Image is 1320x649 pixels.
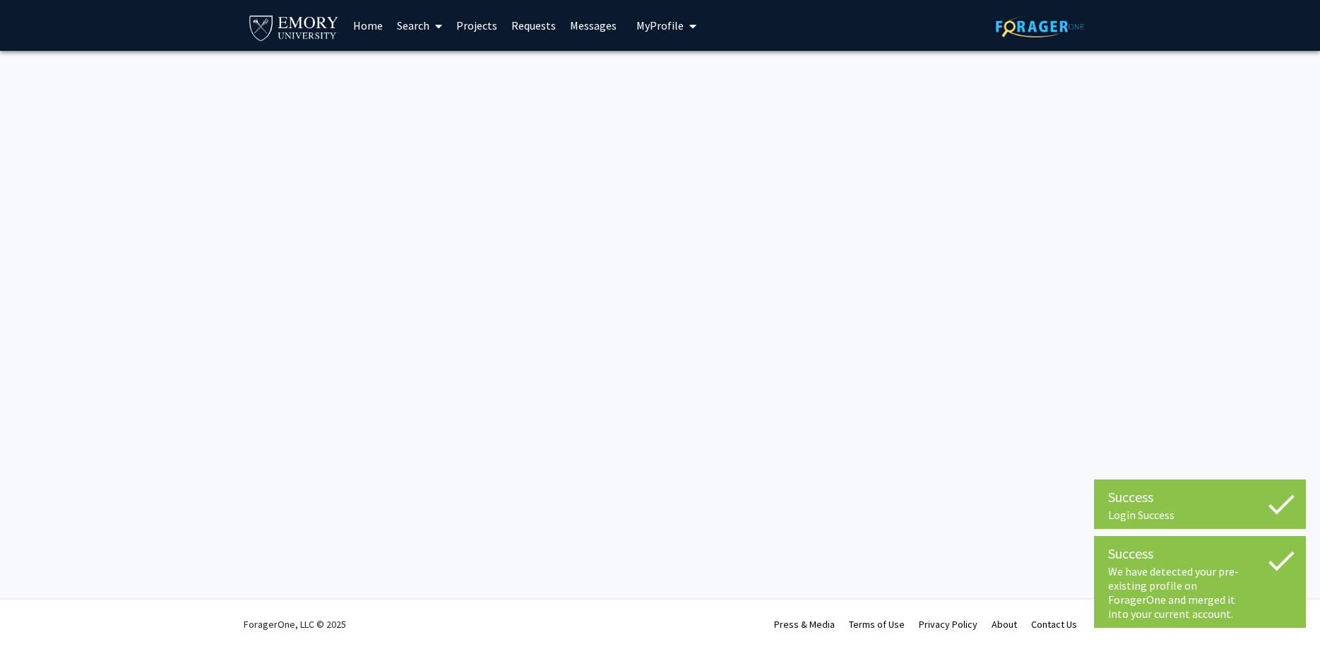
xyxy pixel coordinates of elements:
[244,600,346,649] div: ForagerOne, LLC © 2025
[1108,564,1292,621] div: We have detected your pre-existing profile on ForagerOne and merged it into your current account.
[992,618,1017,631] a: About
[1108,487,1292,508] div: Success
[1108,543,1292,564] div: Success
[849,618,905,631] a: Terms of Use
[774,618,835,631] a: Press & Media
[390,1,449,50] a: Search
[449,1,504,50] a: Projects
[346,1,390,50] a: Home
[1108,508,1292,522] div: Login Success
[636,18,684,32] span: My Profile
[504,1,563,50] a: Requests
[1031,618,1077,631] a: Contact Us
[563,1,624,50] a: Messages
[996,16,1084,37] img: ForagerOne Logo
[247,11,341,43] img: Emory University Logo
[919,618,977,631] a: Privacy Policy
